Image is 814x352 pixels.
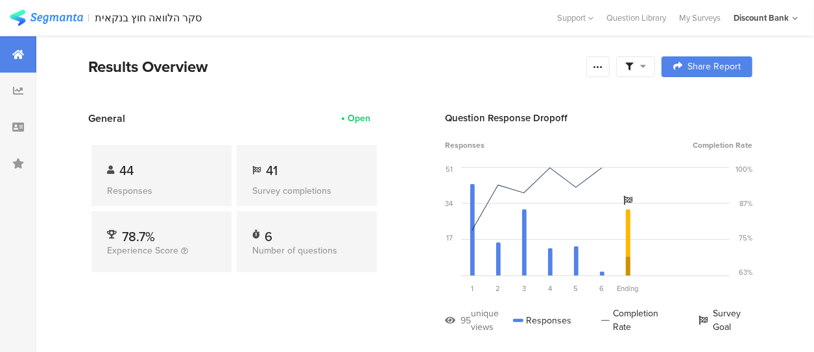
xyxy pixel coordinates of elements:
[601,307,669,334] div: Completion Rate
[348,111,370,125] div: Open
[600,12,673,24] a: Question Library
[600,283,605,294] span: 6
[252,184,361,198] div: Survey completions
[445,198,453,209] div: 34
[461,314,471,327] div: 95
[557,8,593,28] div: Support
[623,196,632,205] i: Survey Goal
[513,307,572,334] div: Responses
[266,161,278,180] span: 41
[95,12,202,24] div: סקר הלוואה חוץ בנקאית
[688,62,741,71] span: Share Report
[522,283,526,294] span: 3
[739,233,752,243] div: 75%
[673,12,727,24] a: My Surveys
[10,10,83,26] img: segmanta logo
[471,307,513,334] div: unique views
[119,161,134,180] span: 44
[693,139,752,151] span: Completion Rate
[699,307,752,334] div: Survey Goal
[88,111,125,126] span: General
[471,283,473,294] span: 1
[496,283,501,294] span: 2
[739,198,752,209] div: 87%
[736,164,752,174] div: 100%
[445,139,485,151] span: Responses
[445,111,752,125] div: Question Response Dropoff
[734,12,789,24] div: Discount Bank
[265,227,272,240] div: 6
[574,283,579,294] span: 5
[88,10,90,25] div: |
[88,55,580,78] div: Results Overview
[252,244,337,257] span: Number of questions
[739,267,752,277] div: 63%
[107,184,216,198] div: Responses
[446,164,453,174] div: 51
[446,233,453,243] div: 17
[107,244,178,257] span: Experience Score
[615,283,641,294] div: Ending
[122,227,155,246] span: 78.7%
[548,283,552,294] span: 4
